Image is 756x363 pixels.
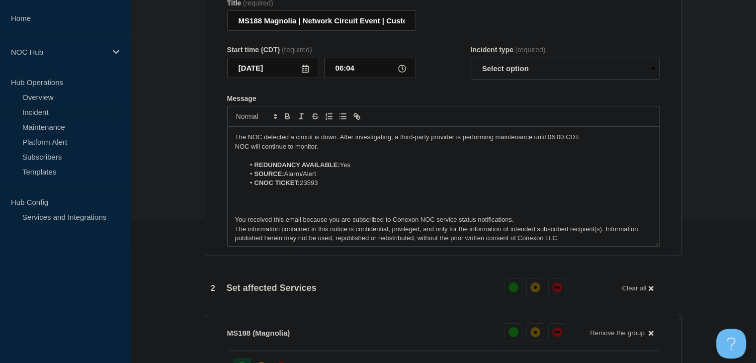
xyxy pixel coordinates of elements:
[471,46,660,54] div: Incident type
[308,110,322,122] button: Toggle strikethrough text
[504,278,522,296] button: up
[227,94,660,102] div: Message
[245,161,652,170] li: Yes
[616,278,659,298] button: Clear all
[526,323,544,341] button: affected
[504,323,522,341] button: up
[526,278,544,296] button: affected
[530,327,540,337] div: affected
[508,282,518,292] div: up
[322,110,336,122] button: Toggle ordered list
[227,10,416,31] input: Title
[590,329,645,337] span: Remove the group
[245,170,652,179] li: Alarm/Alert
[350,110,364,122] button: Toggle link
[205,280,222,297] span: 2
[254,179,300,186] strong: CNOC TICKET:
[548,278,566,296] button: down
[228,127,659,246] div: Message
[282,46,312,54] span: (required)
[227,46,416,54] div: Start time (CDT)
[227,58,319,78] input: YYYY-MM-DD
[235,225,652,243] p: The information contained in this notice is confidential, privileged, and only for the informatio...
[254,170,284,178] strong: SOURCE:
[280,110,294,122] button: Toggle bold text
[205,280,317,297] div: Set affected Services
[471,58,660,80] select: Incident type
[324,58,416,78] input: HH:MM
[508,327,518,337] div: up
[584,323,660,343] button: Remove the group
[245,179,652,187] li: 23593
[227,329,290,337] p: MS188 (Magnolia)
[235,133,652,142] p: The NOC detected a circuit is down. After investigating, a third-party provider is performing mai...
[254,161,340,169] strong: REDUNDANCY AVAILABLE:
[515,46,546,54] span: (required)
[11,48,106,56] p: NOC Hub
[552,282,562,292] div: down
[552,327,562,337] div: down
[548,323,566,341] button: down
[232,110,280,122] span: Font size
[235,215,652,224] p: You received this email because you are subscribed to Conexon NOC service status notifications.
[336,110,350,122] button: Toggle bulleted list
[530,282,540,292] div: affected
[235,142,652,151] p: NOC will continue to monitor.
[294,110,308,122] button: Toggle italic text
[716,329,746,359] iframe: Help Scout Beacon - Open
